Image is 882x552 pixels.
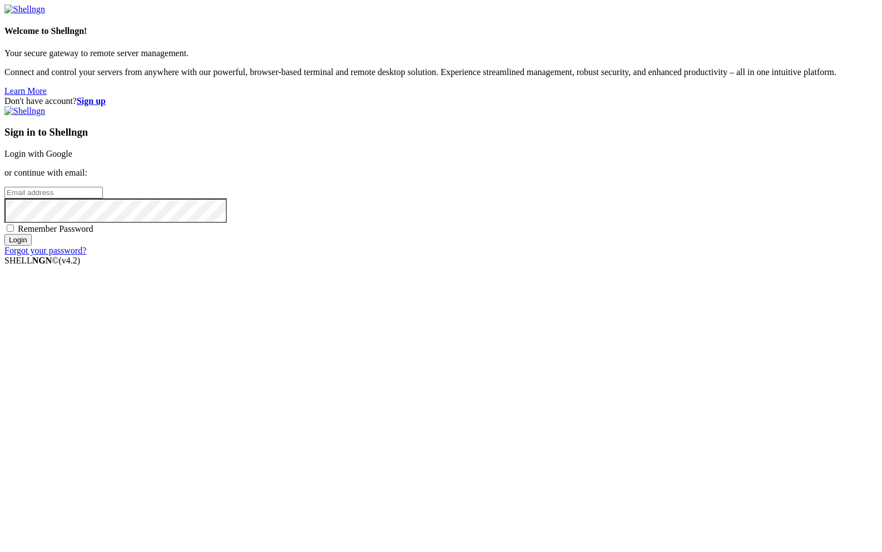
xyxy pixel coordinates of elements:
p: Connect and control your servers from anywhere with our powerful, browser-based terminal and remo... [4,67,878,77]
input: Remember Password [7,225,14,232]
h3: Sign in to Shellngn [4,126,878,138]
a: Learn More [4,86,47,96]
div: Don't have account? [4,96,878,106]
b: NGN [32,256,52,265]
p: or continue with email: [4,168,878,178]
p: Your secure gateway to remote server management. [4,48,878,58]
img: Shellngn [4,4,45,14]
input: Email address [4,187,103,198]
input: Login [4,234,32,246]
span: SHELL © [4,256,80,265]
img: Shellngn [4,106,45,116]
span: Remember Password [18,224,93,233]
h4: Welcome to Shellngn! [4,26,878,36]
span: 4.2.0 [59,256,81,265]
a: Sign up [77,96,106,106]
a: Forgot your password? [4,246,86,255]
a: Login with Google [4,149,72,158]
